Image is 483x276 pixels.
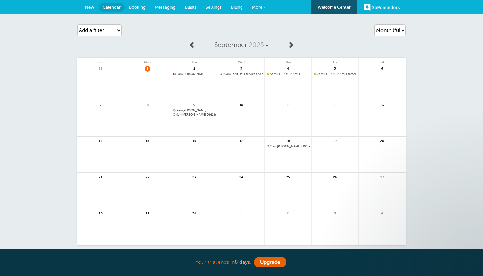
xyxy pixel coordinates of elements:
a: 11am[PERSON_NAME] LR2 service [267,145,310,148]
a: 9am[PERSON_NAME] Db11 front brakes [173,113,216,117]
a: 9am[PERSON_NAME] [173,109,216,112]
span: Nic Nickravesh [267,72,310,76]
span: 28 [98,211,103,215]
span: Colin [173,72,216,76]
span: Confirmed. Changing the appointment date will unconfirm the appointment. [173,109,175,111]
span: 26 [332,174,338,179]
span: 29 [145,211,150,215]
span: 2 [285,211,291,215]
span: 15 [145,138,150,143]
span: 13 [379,102,385,107]
span: 1 [238,211,244,215]
span: 22 [145,174,150,179]
span: 9am [177,72,183,76]
a: 8am[PERSON_NAME] screen wash bottle [314,72,356,76]
span: 18 [285,138,291,143]
span: Dheeraj Db11 front brakes [173,113,216,117]
span: Messaging [155,5,176,10]
span: More [252,5,262,10]
a: Calendar [99,3,125,12]
span: 10am [223,72,231,76]
span: 12 [332,102,338,107]
span: Ed michell screen wash bottle [314,72,356,76]
span: Settings [206,5,222,10]
span: 19 [332,138,338,143]
span: Chetan Venkatesh [173,109,216,112]
span: 5 [332,66,338,71]
span: 1 [145,66,150,71]
span: 3 [238,66,244,71]
span: 30 [191,211,197,215]
span: Cary Hanpton LR2 service [267,145,310,148]
span: Mon [124,58,171,64]
span: 6 [379,66,385,71]
span: Reschedule requested. Change the appointment date to remove the alert icon. [173,72,175,75]
div: Your trial ends in . [77,255,406,269]
span: 24 [238,174,244,179]
span: 16 [191,138,197,143]
span: 21 [98,174,103,179]
span: Confirmed. Changing the appointment date will unconfirm the appointment. [314,72,316,75]
span: 3 [332,211,338,215]
span: 20 [379,138,385,143]
span: Wed [218,58,264,64]
a: 10amRohit Db11 service and front tires [220,72,263,76]
span: Sat [359,58,406,64]
span: 31 [98,66,103,71]
span: 2 [191,66,197,71]
span: 4 [285,66,291,71]
a: 8 days [235,259,250,265]
span: 8am [317,72,323,76]
span: New [85,5,94,10]
span: Blasts [185,5,196,10]
a: Upgrade [254,257,286,267]
span: 23 [191,174,197,179]
span: 9am [176,113,182,116]
a: 9am[PERSON_NAME] [267,72,310,76]
a: September 2025 [199,38,284,52]
span: 9am [177,109,183,112]
span: 11 [285,102,291,107]
span: Thu [265,58,311,64]
span: Confirmed. Changing the appointment date will unconfirm the appointment. [267,72,269,75]
span: September [214,41,247,49]
span: 9 [191,102,197,107]
span: 11am [270,145,277,148]
span: 9am [270,72,276,76]
span: 7 [98,102,103,107]
span: Tue [171,58,218,64]
span: 17 [238,138,244,143]
span: Sun [77,58,124,64]
span: 14 [98,138,103,143]
span: Booking [129,5,146,10]
span: 10 [238,102,244,107]
span: 2025 [249,41,264,49]
span: 25 [285,174,291,179]
span: Billing [231,5,243,10]
span: Fri [312,58,358,64]
span: 8 [145,102,150,107]
span: 27 [379,174,385,179]
span: Rohit Db11 service and front tires [220,72,263,76]
a: 9am[PERSON_NAME] [173,72,216,76]
span: Calendar [103,5,121,10]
